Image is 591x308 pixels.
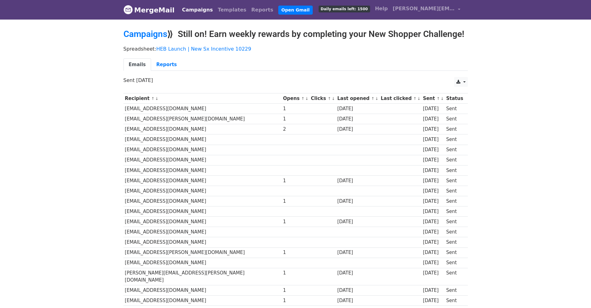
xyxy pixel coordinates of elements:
td: Sent [445,175,464,186]
td: Sent [445,285,464,296]
div: [DATE] [337,177,378,184]
div: [DATE] [423,115,443,123]
a: Emails [123,58,151,71]
td: [EMAIL_ADDRESS][DOMAIN_NAME] [123,165,282,175]
td: [PERSON_NAME][EMAIL_ADDRESS][PERSON_NAME][DOMAIN_NAME] [123,268,282,285]
td: [EMAIL_ADDRESS][DOMAIN_NAME] [123,258,282,268]
td: [EMAIL_ADDRESS][DOMAIN_NAME] [123,296,282,306]
div: [DATE] [423,269,443,277]
a: HEB Launch | New Sx Incentive 10229 [156,46,251,52]
a: Help [373,2,390,15]
div: 1 [283,105,308,112]
div: [DATE] [423,287,443,294]
td: [EMAIL_ADDRESS][DOMAIN_NAME] [123,196,282,206]
div: [DATE] [337,126,378,133]
td: Sent [445,237,464,247]
div: 1 [283,287,308,294]
div: [DATE] [423,218,443,225]
td: Sent [445,227,464,237]
p: Sent [DATE] [123,77,468,84]
th: Recipient [123,93,282,104]
td: [EMAIL_ADDRESS][PERSON_NAME][DOMAIN_NAME] [123,247,282,258]
td: Sent [445,268,464,285]
td: Sent [445,134,464,145]
a: ↑ [328,96,331,101]
div: [DATE] [423,105,443,112]
a: Campaigns [123,29,167,39]
div: 1 [283,198,308,205]
div: [DATE] [423,208,443,215]
td: Sent [445,155,464,165]
a: ↓ [417,96,421,101]
div: 1 [283,177,308,184]
td: [EMAIL_ADDRESS][DOMAIN_NAME] [123,124,282,134]
th: Sent [421,93,445,104]
div: [DATE] [337,198,378,205]
div: [DATE] [423,198,443,205]
th: Last clicked [379,93,422,104]
td: Sent [445,247,464,258]
a: Campaigns [180,4,215,16]
td: [EMAIL_ADDRESS][DOMAIN_NAME] [123,145,282,155]
div: [DATE] [423,126,443,133]
a: ↑ [371,96,374,101]
div: [DATE] [337,297,378,304]
div: 1 [283,249,308,256]
div: [DATE] [337,218,378,225]
td: [EMAIL_ADDRESS][DOMAIN_NAME] [123,175,282,186]
a: ↓ [332,96,335,101]
div: 2 [283,126,308,133]
td: [EMAIL_ADDRESS][PERSON_NAME][DOMAIN_NAME] [123,114,282,124]
div: [DATE] [423,146,443,153]
span: Daily emails left: 1500 [319,6,370,12]
td: Sent [445,296,464,306]
a: Daily emails left: 1500 [316,2,373,15]
a: ↓ [375,96,378,101]
td: [EMAIL_ADDRESS][DOMAIN_NAME] [123,285,282,296]
div: [DATE] [337,115,378,123]
td: [EMAIL_ADDRESS][DOMAIN_NAME] [123,155,282,165]
img: MergeMail logo [123,5,133,14]
a: Reports [249,4,276,16]
td: Sent [445,186,464,196]
td: Sent [445,196,464,206]
a: Templates [215,4,249,16]
th: Opens [282,93,310,104]
span: [PERSON_NAME][EMAIL_ADDRESS][DOMAIN_NAME] [393,5,455,12]
div: [DATE] [423,259,443,266]
div: [DATE] [337,269,378,277]
td: Sent [445,114,464,124]
a: ↓ [305,96,309,101]
div: [DATE] [423,229,443,236]
div: 1 [283,297,308,304]
div: 1 [283,115,308,123]
div: [DATE] [423,136,443,143]
td: [EMAIL_ADDRESS][DOMAIN_NAME] [123,237,282,247]
a: ↑ [437,96,440,101]
div: [DATE] [423,177,443,184]
td: [EMAIL_ADDRESS][DOMAIN_NAME] [123,104,282,114]
div: [DATE] [423,297,443,304]
div: [DATE] [423,239,443,246]
td: Sent [445,165,464,175]
div: [DATE] [423,249,443,256]
td: Sent [445,206,464,217]
div: 1 [283,269,308,277]
a: ↓ [441,96,444,101]
a: MergeMail [123,3,175,16]
a: ↑ [151,96,154,101]
a: ↑ [301,96,305,101]
div: [DATE] [423,188,443,195]
div: [DATE] [423,156,443,164]
a: Reports [151,58,182,71]
td: [EMAIL_ADDRESS][DOMAIN_NAME] [123,227,282,237]
td: Sent [445,145,464,155]
td: Sent [445,217,464,227]
th: Status [445,93,464,104]
a: ↓ [155,96,159,101]
a: Open Gmail [278,6,313,15]
a: [PERSON_NAME][EMAIL_ADDRESS][DOMAIN_NAME] [390,2,463,17]
td: Sent [445,258,464,268]
a: ↑ [413,96,417,101]
td: [EMAIL_ADDRESS][DOMAIN_NAME] [123,134,282,145]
